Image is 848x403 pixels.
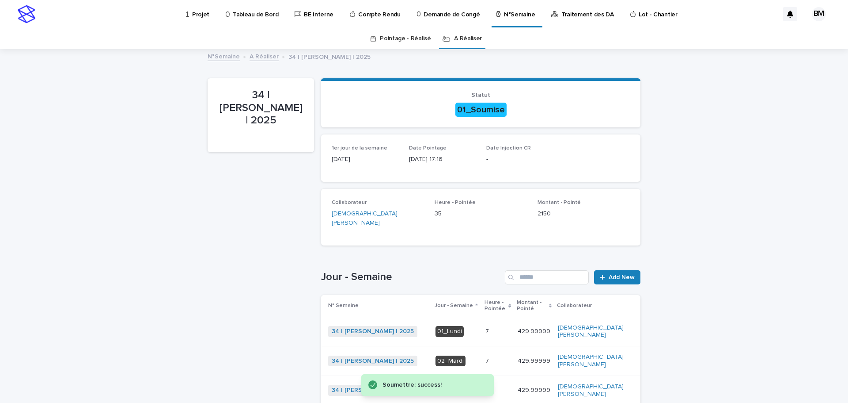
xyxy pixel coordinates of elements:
span: Montant - Pointé [538,200,581,205]
img: stacker-logo-s-only.png [18,5,35,23]
a: [DEMOGRAPHIC_DATA][PERSON_NAME] [558,324,626,339]
a: Add New [594,270,640,284]
a: [DEMOGRAPHIC_DATA][PERSON_NAME] [558,353,626,368]
p: Jour - Semaine [435,301,473,311]
h1: Jour - Semaine [321,271,501,284]
div: 01_Soumise [455,103,507,117]
tr: 34 | [PERSON_NAME] | 2025 01_Lundi77 429.99999429.99999 [DEMOGRAPHIC_DATA][PERSON_NAME] [321,317,640,346]
span: Collaborateur [332,200,367,205]
a: 34 | [PERSON_NAME] | 2025 [332,357,414,365]
a: Pointage - Réalisé [380,28,431,49]
span: Add New [609,274,635,280]
a: A Réaliser [250,51,279,61]
a: 34 | [PERSON_NAME] | 2025 [332,387,414,394]
div: 01_Lundi [435,326,464,337]
p: [DATE] 17:16 [409,155,476,164]
span: Statut [471,92,490,98]
p: 429.99999 [518,356,552,365]
span: Date Injection CR [486,146,531,151]
p: Heure - Pointée [485,298,506,314]
div: 02_Mardi [435,356,466,367]
a: 34 | [PERSON_NAME] | 2025 [332,328,414,335]
span: 1er jour de la semaine [332,146,387,151]
p: - [486,155,553,164]
p: Collaborateur [557,301,592,311]
input: Search [505,270,589,284]
a: [DEMOGRAPHIC_DATA][PERSON_NAME] [558,383,626,398]
div: Soumettre: success! [382,380,476,391]
span: Heure - Pointée [435,200,476,205]
div: BM [812,7,826,21]
span: Date Pointage [409,146,447,151]
tr: 34 | [PERSON_NAME] | 2025 02_Mardi77 429.99999429.99999 [DEMOGRAPHIC_DATA][PERSON_NAME] [321,346,640,376]
p: 34 | [PERSON_NAME] | 2025 [218,89,303,127]
p: 429.99999 [518,326,552,335]
p: Montant - Pointé [517,298,547,314]
p: 7 [485,326,491,335]
a: A Réaliser [454,28,482,49]
a: N°Semaine [208,51,240,61]
p: 34 | [PERSON_NAME] | 2025 [288,51,371,61]
p: 429.99999 [518,385,552,394]
p: [DATE] [332,155,398,164]
a: [DEMOGRAPHIC_DATA][PERSON_NAME] [332,209,424,228]
p: 2150 [538,209,630,219]
p: 35 [435,209,527,219]
p: 7 [485,356,491,365]
p: N° Semaine [328,301,359,311]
